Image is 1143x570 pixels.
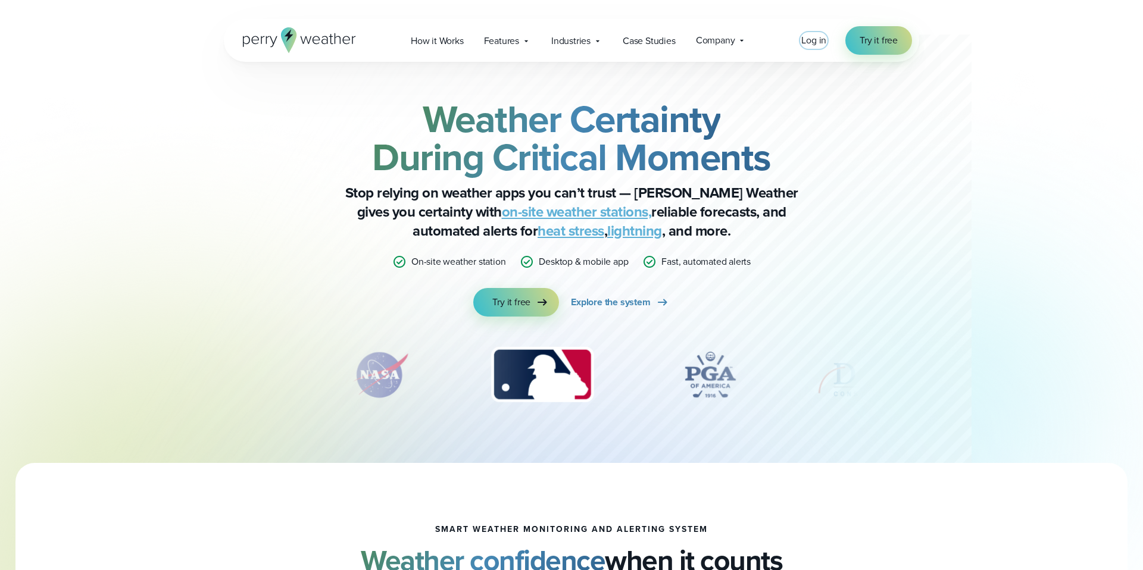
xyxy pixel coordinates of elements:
h1: smart weather monitoring and alerting system [435,525,708,534]
span: Case Studies [623,34,676,48]
span: Try it free [492,295,530,309]
p: Stop relying on weather apps you can’t trust — [PERSON_NAME] Weather gives you certainty with rel... [333,183,810,240]
div: slideshow [283,345,860,411]
p: On-site weather station [411,255,505,269]
p: Fast, automated alerts [661,255,751,269]
img: MLB.svg [479,345,605,405]
a: Case Studies [613,29,686,53]
span: Explore the system [571,295,650,309]
img: PGA.svg [663,345,758,405]
a: How it Works [401,29,474,53]
span: Industries [551,34,591,48]
span: Company [696,33,735,48]
img: DPR-Construction.svg [815,345,910,405]
a: on-site weather stations, [502,201,652,223]
a: Explore the system [571,288,669,317]
span: Log in [801,33,826,47]
a: Log in [801,33,826,48]
div: 4 of 12 [663,345,758,405]
span: How it Works [411,34,464,48]
div: 5 of 12 [815,345,910,405]
strong: Weather Certainty During Critical Moments [372,91,771,185]
a: lightning [607,220,662,242]
div: 2 of 12 [339,345,422,405]
span: Try it free [860,33,898,48]
a: heat stress [538,220,604,242]
a: Try it free [473,288,559,317]
a: Try it free [845,26,912,55]
img: NASA.svg [339,345,422,405]
p: Desktop & mobile app [539,255,628,269]
div: 3 of 12 [479,345,605,405]
span: Features [484,34,519,48]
